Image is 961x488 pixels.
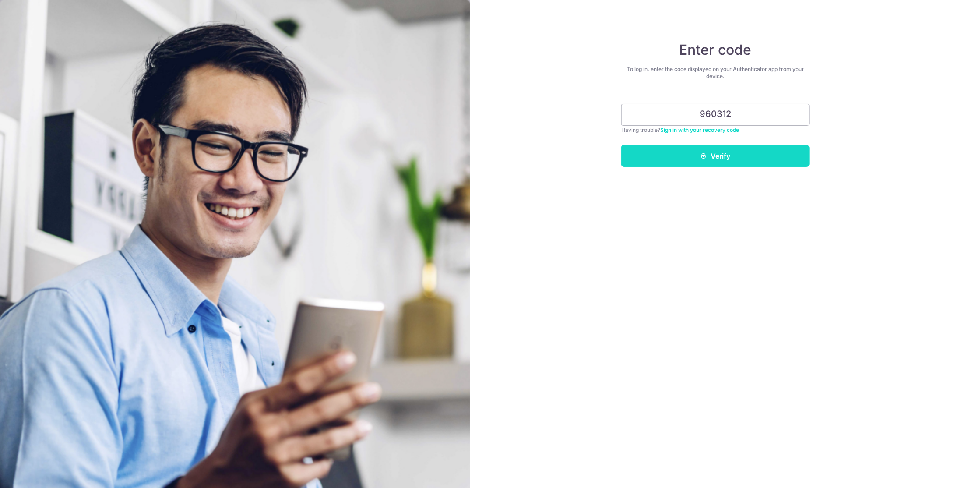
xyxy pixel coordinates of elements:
div: Having trouble? [621,126,810,134]
button: Verify [621,145,810,167]
a: Sign in with your recovery code [660,127,739,133]
div: To log in, enter the code displayed on your Authenticator app from your device. [621,66,810,80]
h4: Enter code [621,41,810,59]
input: Enter 6 digit code [621,104,810,126]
